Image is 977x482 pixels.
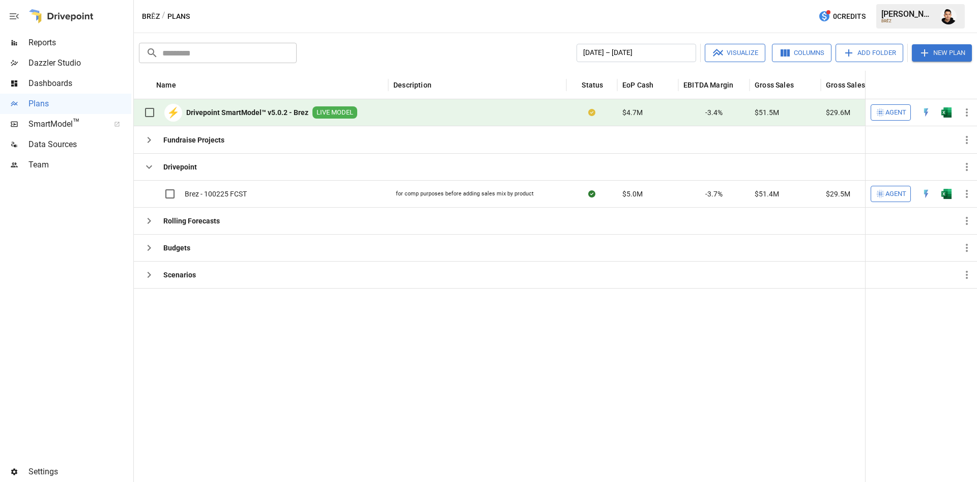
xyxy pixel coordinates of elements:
[885,107,906,119] span: Agent
[683,81,733,89] div: EBITDA Margin
[163,216,220,226] b: Rolling Forecasts
[163,243,190,253] b: Budgets
[312,108,357,118] span: LIVE MODEL
[705,44,765,62] button: Visualize
[622,81,653,89] div: EoP Cash
[755,81,794,89] div: Gross Sales
[921,189,931,199] div: Open in Quick Edit
[921,189,931,199] img: quick-edit-flash.b8aec18c.svg
[185,189,247,199] span: Brez - 100225 FCST
[826,189,850,199] span: $29.5M
[582,81,603,89] div: Status
[28,159,131,171] span: Team
[186,107,308,118] b: Drivepoint SmartModel™ v5.0.2 - Brez
[912,44,972,62] button: New Plan
[28,466,131,478] span: Settings
[28,37,131,49] span: Reports
[28,118,103,130] span: SmartModel
[826,107,850,118] span: $29.6M
[772,44,831,62] button: Columns
[588,189,595,199] div: Sync complete
[755,189,779,199] span: $51.4M
[156,81,176,89] div: Name
[622,107,643,118] span: $4.7M
[826,81,888,89] div: Gross Sales: DTC Online
[836,44,903,62] button: Add Folder
[881,19,934,23] div: BRĒZ
[163,270,196,280] b: Scenarios
[705,189,723,199] span: -3.7%
[941,189,952,199] div: Open in Excel
[396,190,534,198] div: for comp purposes before adding sales mix by product
[881,9,934,19] div: [PERSON_NAME]
[941,189,952,199] img: excel-icon.76473adf.svg
[163,135,224,145] b: Fundraise Projects
[833,10,866,23] span: 0 Credits
[934,2,963,31] button: Francisco Sanchez
[28,77,131,90] span: Dashboards
[28,138,131,151] span: Data Sources
[163,162,197,172] b: Drivepoint
[142,10,160,23] button: BRĒZ
[622,189,643,199] span: $5.0M
[885,188,906,200] span: Agent
[814,7,870,26] button: 0Credits
[940,8,957,24] img: Francisco Sanchez
[755,107,779,118] span: $51.5M
[162,10,165,23] div: /
[871,186,911,202] button: Agent
[28,57,131,69] span: Dazzler Studio
[28,98,131,110] span: Plans
[164,104,182,122] div: ⚡
[921,107,931,118] div: Open in Quick Edit
[705,107,723,118] span: -3.4%
[588,107,595,118] div: Your plan has changes in Excel that are not reflected in the Drivepoint Data Warehouse, select "S...
[577,44,696,62] button: [DATE] – [DATE]
[393,81,432,89] div: Description
[921,107,931,118] img: quick-edit-flash.b8aec18c.svg
[941,107,952,118] img: excel-icon.76473adf.svg
[941,107,952,118] div: Open in Excel
[871,104,911,121] button: Agent
[73,117,80,129] span: ™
